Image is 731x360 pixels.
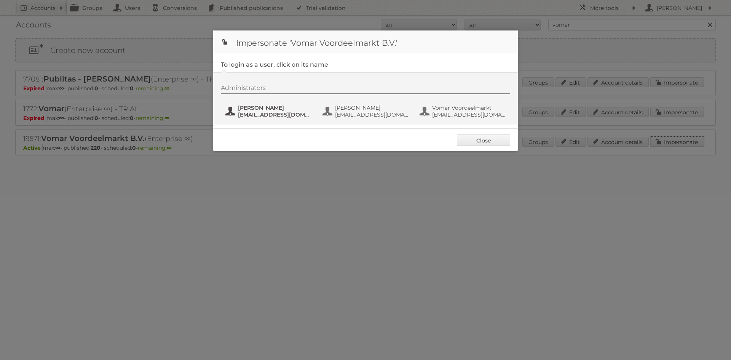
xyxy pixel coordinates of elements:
a: Close [457,134,510,146]
span: [PERSON_NAME] [335,104,409,111]
span: [EMAIL_ADDRESS][DOMAIN_NAME] [432,111,506,118]
span: [EMAIL_ADDRESS][DOMAIN_NAME] [238,111,312,118]
button: Vomar Voordeelmarkt [EMAIL_ADDRESS][DOMAIN_NAME] [419,104,508,119]
span: [EMAIL_ADDRESS][DOMAIN_NAME] [335,111,409,118]
div: Administrators [221,84,510,94]
button: [PERSON_NAME] [EMAIL_ADDRESS][DOMAIN_NAME] [225,104,314,119]
legend: To login as a user, click on its name [221,61,328,68]
span: [PERSON_NAME] [238,104,312,111]
span: Vomar Voordeelmarkt [432,104,506,111]
button: [PERSON_NAME] [EMAIL_ADDRESS][DOMAIN_NAME] [322,104,411,119]
h1: Impersonate 'Vomar Voordeelmarkt B.V.' [213,30,518,53]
